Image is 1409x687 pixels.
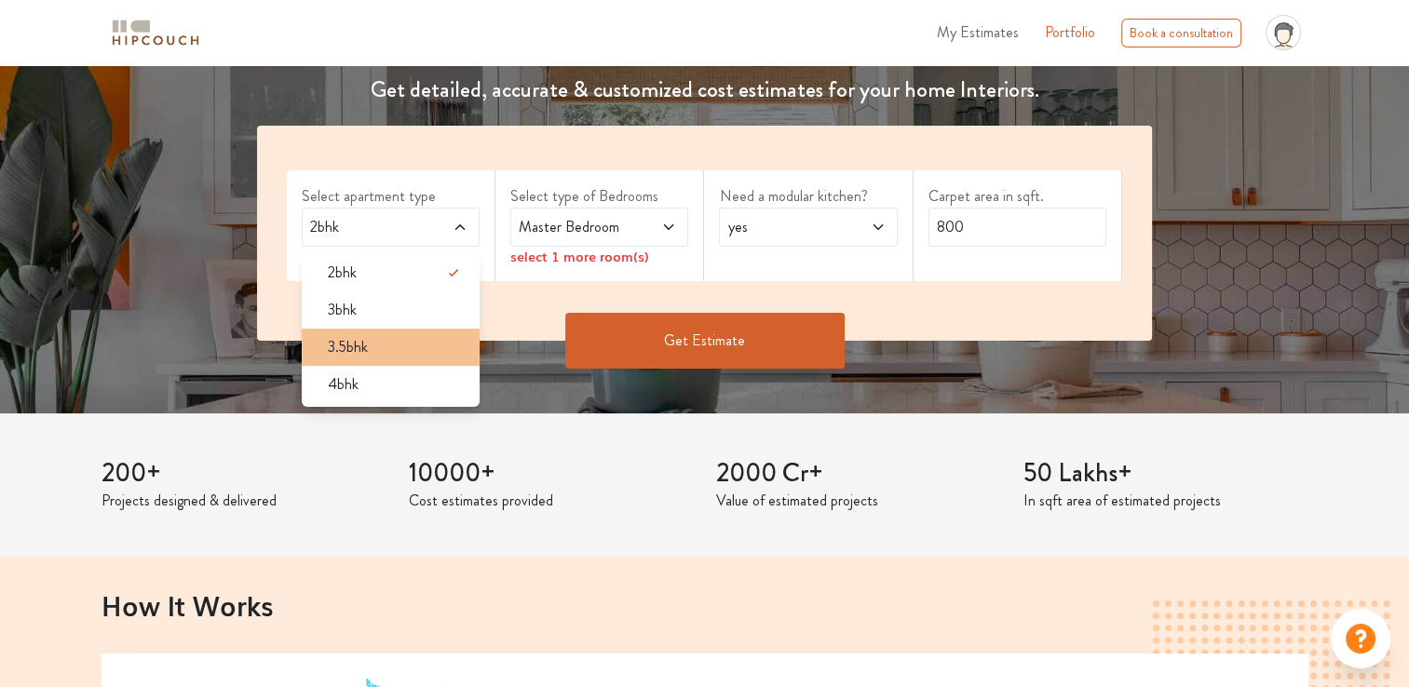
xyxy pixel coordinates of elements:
[510,185,688,208] label: Select type of Bedrooms
[102,458,386,490] h3: 200+
[928,208,1106,247] input: Enter area sqft
[937,21,1019,43] span: My Estimates
[1023,458,1308,490] h3: 50 Lakhs+
[1121,19,1241,47] div: Book a consultation
[716,490,1001,512] p: Value of estimated projects
[928,185,1106,208] label: Carpet area in sqft.
[328,336,368,358] span: 3.5bhk
[510,247,688,266] div: select 1 more room(s)
[409,490,694,512] p: Cost estimates provided
[328,373,359,396] span: 4bhk
[306,216,427,238] span: 2bhk
[302,185,480,208] label: Select apartment type
[1023,490,1308,512] p: In sqft area of estimated projects
[328,262,357,284] span: 2bhk
[109,12,202,54] span: logo-horizontal.svg
[246,76,1163,103] h4: Get detailed, accurate & customized cost estimates for your home Interiors.
[409,458,694,490] h3: 10000+
[716,458,1001,490] h3: 2000 Cr+
[724,216,845,238] span: yes
[109,17,202,49] img: logo-horizontal.svg
[565,313,845,369] button: Get Estimate
[1045,21,1095,44] a: Portfolio
[719,185,897,208] label: Need a modular kitchen?
[515,216,636,238] span: Master Bedroom
[328,299,357,321] span: 3bhk
[102,589,1308,621] h2: How It Works
[102,490,386,512] p: Projects designed & delivered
